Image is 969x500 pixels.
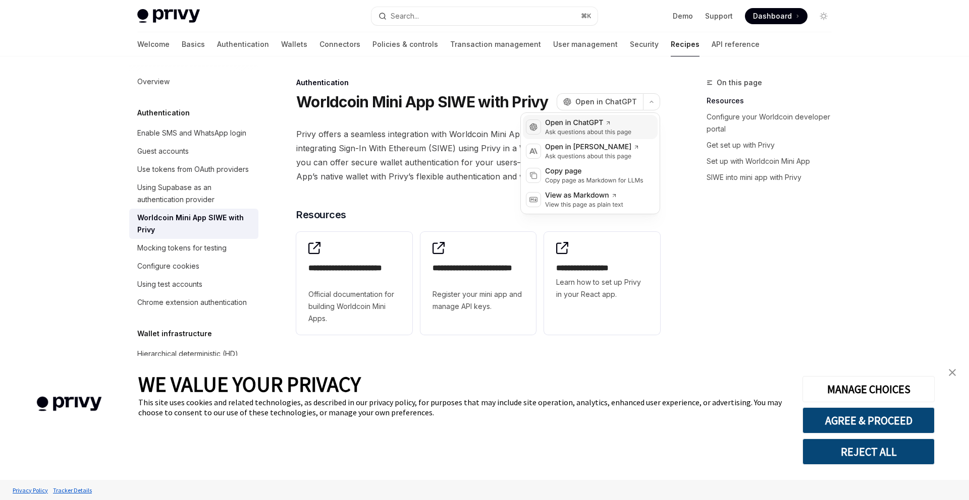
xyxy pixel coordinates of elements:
a: Tracker Details [50,481,94,499]
a: Support [705,11,733,21]
a: close banner [942,362,962,383]
a: Connectors [319,32,360,56]
span: On this page [717,77,762,89]
a: Policies & controls [372,32,438,56]
div: Enable SMS and WhatsApp login [137,127,246,139]
span: Privy offers a seamless integration with Worldcoin Mini Apps. This guide will walk you through in... [296,127,660,183]
a: User management [553,32,618,56]
div: Ask questions about this page [545,152,639,160]
span: Resources [296,208,346,222]
button: Open search [371,7,598,25]
a: Authentication [217,32,269,56]
span: ⌘ K [581,12,591,20]
a: Security [630,32,659,56]
a: SIWE into mini app with Privy [707,169,840,185]
h1: Worldcoin Mini App SIWE with Privy [296,93,549,111]
span: Register your mini app and manage API keys. [433,288,524,312]
button: MANAGE CHOICES [802,376,935,402]
button: Open in ChatGPT [557,93,643,110]
a: Enable SMS and WhatsApp login [129,124,258,142]
a: Basics [182,32,205,56]
div: Hierarchical deterministic (HD) wallets [137,348,252,372]
a: Configure cookies [129,257,258,275]
a: API reference [712,32,760,56]
a: Wallets [281,32,307,56]
a: Recipes [671,32,699,56]
a: Set up with Worldcoin Mini App [707,153,840,169]
div: Copy page as Markdown for LLMs [545,176,643,184]
a: Chrome extension authentication [129,293,258,311]
div: Search... [391,10,419,22]
span: WE VALUE YOUR PRIVACY [138,371,361,397]
img: close banner [949,369,956,376]
div: Open in ChatGPT [545,118,631,128]
div: Overview [137,76,170,88]
button: REJECT ALL [802,439,935,465]
a: Using test accounts [129,275,258,293]
a: Overview [129,73,258,91]
a: Demo [673,11,693,21]
a: Worldcoin Mini App SIWE with Privy [129,209,258,239]
div: This site uses cookies and related technologies, as described in our privacy policy, for purposes... [138,397,787,417]
span: Learn how to set up Privy in your React app. [556,276,648,300]
a: Resources [707,93,840,109]
div: Authentication [296,78,660,88]
div: Use tokens from OAuth providers [137,163,249,175]
button: Toggle dark mode [816,8,832,24]
span: Open in ChatGPT [575,97,637,107]
a: Mocking tokens for testing [129,239,258,257]
div: Mocking tokens for testing [137,242,227,254]
img: company logo [15,382,123,426]
a: Welcome [137,32,170,56]
div: Chrome extension authentication [137,296,247,308]
h5: Authentication [137,107,190,119]
button: AGREE & PROCEED [802,407,935,433]
a: Dashboard [745,8,807,24]
div: Ask questions about this page [545,128,631,136]
a: Privacy Policy [10,481,50,499]
div: Copy page [545,166,643,176]
div: Configure cookies [137,260,199,272]
a: Using Supabase as an authentication provider [129,178,258,209]
a: Transaction management [450,32,541,56]
div: View as Markdown [545,191,623,201]
img: light logo [137,9,200,23]
a: Use tokens from OAuth providers [129,160,258,178]
span: Dashboard [753,11,792,21]
div: Using Supabase as an authentication provider [137,181,252,206]
h5: Wallet infrastructure [137,328,212,340]
div: View this page as plain text [545,201,623,209]
div: Worldcoin Mini App SIWE with Privy [137,212,252,236]
a: Get set up with Privy [707,137,840,153]
div: Using test accounts [137,278,202,290]
div: Guest accounts [137,145,189,157]
a: Guest accounts [129,142,258,160]
a: Configure your Worldcoin developer portal [707,109,840,137]
span: Official documentation for building Worldcoin Mini Apps. [308,288,400,325]
a: Hierarchical deterministic (HD) wallets [129,345,258,375]
div: Open in [PERSON_NAME] [545,142,639,152]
